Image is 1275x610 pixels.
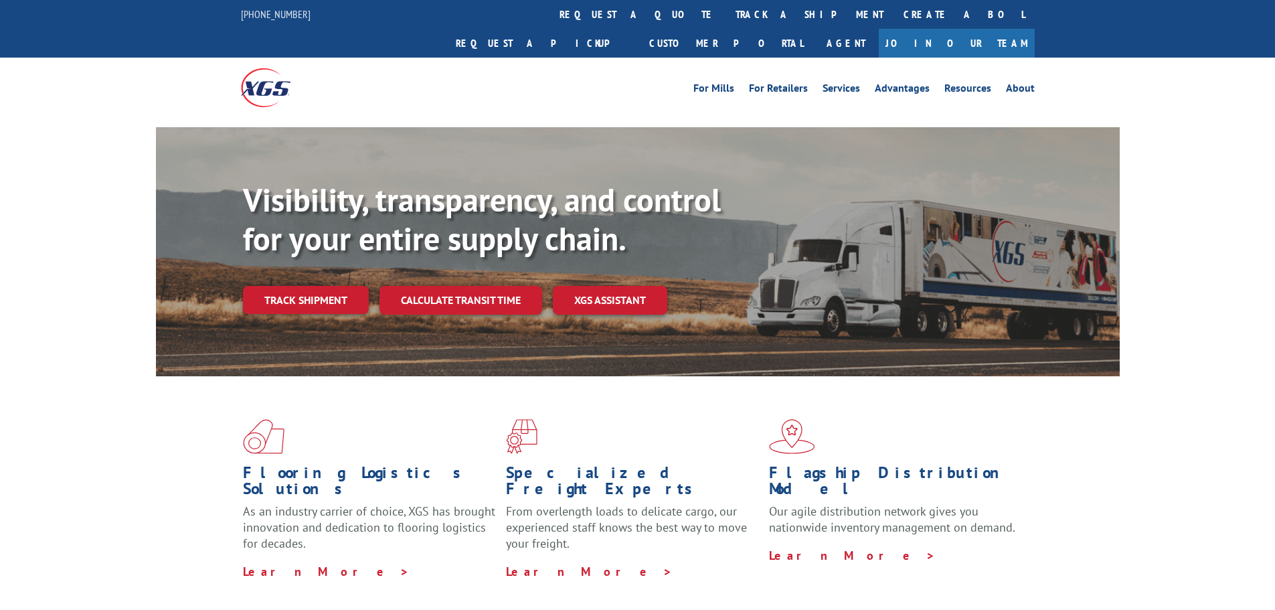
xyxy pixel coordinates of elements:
a: Advantages [875,83,930,98]
h1: Flooring Logistics Solutions [243,465,496,504]
img: xgs-icon-total-supply-chain-intelligence-red [243,419,284,454]
a: Services [823,83,860,98]
span: As an industry carrier of choice, XGS has brought innovation and dedication to flooring logistics... [243,504,495,551]
a: Agent [813,29,879,58]
a: Learn More > [506,564,673,579]
a: Customer Portal [639,29,813,58]
a: For Mills [693,83,734,98]
a: XGS ASSISTANT [553,286,667,315]
h1: Flagship Distribution Model [769,465,1022,504]
a: Request a pickup [446,29,639,58]
b: Visibility, transparency, and control for your entire supply chain. [243,179,721,259]
a: For Retailers [749,83,808,98]
a: Calculate transit time [379,286,542,315]
a: About [1006,83,1035,98]
a: Track shipment [243,286,369,314]
img: xgs-icon-flagship-distribution-model-red [769,419,815,454]
a: Learn More > [769,548,936,563]
a: Join Our Team [879,29,1035,58]
span: Our agile distribution network gives you nationwide inventory management on demand. [769,504,1015,535]
a: Learn More > [243,564,410,579]
h1: Specialized Freight Experts [506,465,759,504]
img: xgs-icon-focused-on-flooring-red [506,419,537,454]
a: Resources [944,83,991,98]
a: [PHONE_NUMBER] [241,7,311,21]
p: From overlength loads to delicate cargo, our experienced staff knows the best way to move your fr... [506,504,759,563]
